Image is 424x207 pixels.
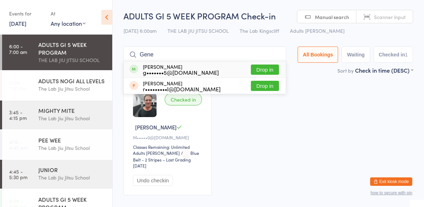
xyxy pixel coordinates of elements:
[315,13,349,20] span: Manual search
[167,27,229,34] span: THE LAB JIU JITSU SCHOOL
[143,80,221,92] div: [PERSON_NAME]
[38,41,106,56] div: ADULTS GI 5 WEEK PROGRAM
[133,93,157,117] img: image1695114935.png
[133,134,204,140] div: M•••••0@[DOMAIN_NAME]
[38,114,106,122] div: The Lab Jiu Jitsu School
[251,81,279,91] button: Drop in
[9,19,26,27] a: [DATE]
[374,47,413,63] button: Checked in1
[143,64,219,75] div: [PERSON_NAME]
[51,19,86,27] div: Any location
[133,175,173,186] button: Undo checkin
[371,190,412,195] button: how to secure with pin
[51,8,86,19] div: At
[2,35,112,70] a: 6:00 -7:00 amADULTS GI 5 WEEK PROGRAMTHE LAB JIU JITSU SCHOOL
[405,52,408,57] div: 1
[374,13,406,20] span: Scanner input
[290,27,344,34] span: Adults [PERSON_NAME]
[342,47,370,63] button: Waiting
[38,136,106,144] div: PEE WEE
[133,150,180,156] div: Adults [PERSON_NAME]
[2,130,112,159] a: 4:15 -4:45 pmPEE WEEThe Lab Jiu Jitsu School
[124,10,413,22] h2: ADULTS GI 5 WEEK PROGRAM Check-in
[38,77,106,85] div: ADULTS NOGI ALL LEVELS
[124,47,286,63] input: Search
[9,139,28,150] time: 4:15 - 4:45 pm
[9,80,26,91] time: 12:00 - 1:30 pm
[124,27,157,34] span: [DATE] 6:00am
[38,166,106,173] div: JUNIOR
[9,8,44,19] div: Events for
[38,173,106,182] div: The Lab Jiu Jitsu School
[133,150,199,169] span: / Blue Belt - 2 Stripes – Last Grading [DATE]
[38,106,106,114] div: MIGHTY MITE
[38,85,106,93] div: The Lab Jiu Jitsu School
[240,27,279,34] span: The Lab Kingscliff
[298,47,338,63] button: All Bookings
[337,67,354,74] label: Sort by
[2,160,112,189] a: 4:45 -5:30 pmJUNIORThe Lab Jiu Jitsu School
[370,177,412,186] button: Exit kiosk mode
[355,66,413,74] div: Check in time (DESC)
[135,123,177,131] span: [PERSON_NAME]
[38,56,106,64] div: THE LAB JIU JITSU SCHOOL
[165,93,202,105] div: Checked in
[9,43,27,55] time: 6:00 - 7:00 am
[2,71,112,100] a: 12:00 -1:30 pmADULTS NOGI ALL LEVELSThe Lab Jiu Jitsu School
[38,144,106,152] div: The Lab Jiu Jitsu School
[9,109,27,121] time: 3:45 - 4:15 pm
[2,101,112,129] a: 3:45 -4:15 pmMIGHTY MITEThe Lab Jiu Jitsu School
[251,65,279,75] button: Drop in
[9,169,27,180] time: 4:45 - 5:30 pm
[133,144,204,150] div: Classes Remaining: Unlimited
[143,69,219,75] div: g•••••••5@[DOMAIN_NAME]
[143,86,221,92] div: r•••••••••l@[DOMAIN_NAME]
